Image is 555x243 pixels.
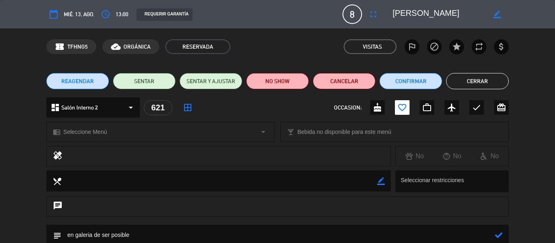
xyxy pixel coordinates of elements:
i: cloud_done [111,42,121,52]
i: repeat [474,42,484,52]
div: 621 [144,100,172,115]
div: REQUERIR GARANTÍA [137,9,193,21]
span: Bebida no disponible para este menú [297,127,391,137]
button: SENTAR [113,73,176,89]
button: calendar_today [46,7,61,22]
span: RESERVADA [165,39,230,54]
span: OCCASION: [334,103,362,112]
i: border_color [493,11,501,18]
div: No [434,151,471,161]
div: No [396,151,433,161]
span: 13:00 [116,10,128,19]
i: arrow_drop_down [126,103,136,112]
i: border_color [377,177,385,185]
span: Salón Interno 2 [61,103,98,112]
button: Confirmar [379,73,442,89]
i: airplanemode_active [447,103,457,112]
button: SENTAR Y AJUSTAR [180,73,242,89]
button: REAGENDAR [46,73,109,89]
span: TFHNG5 [67,42,88,52]
i: block [429,42,439,52]
button: fullscreen [366,7,381,22]
i: work_outline [422,103,432,112]
i: cake [373,103,382,112]
i: chat [53,201,63,212]
i: local_dining [52,176,61,185]
i: arrow_drop_down [258,127,268,137]
i: fullscreen [369,9,378,19]
i: chrome_reader_mode [53,128,61,136]
span: 8 [343,4,362,24]
button: Cancelar [313,73,375,89]
i: calendar_today [49,9,59,19]
i: dashboard [50,103,60,112]
i: card_giftcard [496,103,506,112]
i: access_time [101,9,111,19]
i: star [452,42,462,52]
div: No [471,151,508,161]
span: REAGENDAR [61,77,94,86]
span: ORGÁNICA [124,42,151,52]
i: attach_money [496,42,506,52]
i: local_bar [287,128,295,136]
i: check [472,103,481,112]
button: access_time [98,7,113,22]
i: border_all [183,103,193,112]
span: mié. 13, ago. [64,10,94,19]
i: subject [52,231,61,240]
em: Visitas [363,42,382,52]
span: confirmation_number [55,42,65,52]
button: NO SHOW [246,73,309,89]
i: outlined_flag [407,42,417,52]
span: Seleccione Menú [63,127,107,137]
i: healing [53,151,63,162]
i: favorite_border [397,103,407,112]
button: Cerrar [446,73,509,89]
